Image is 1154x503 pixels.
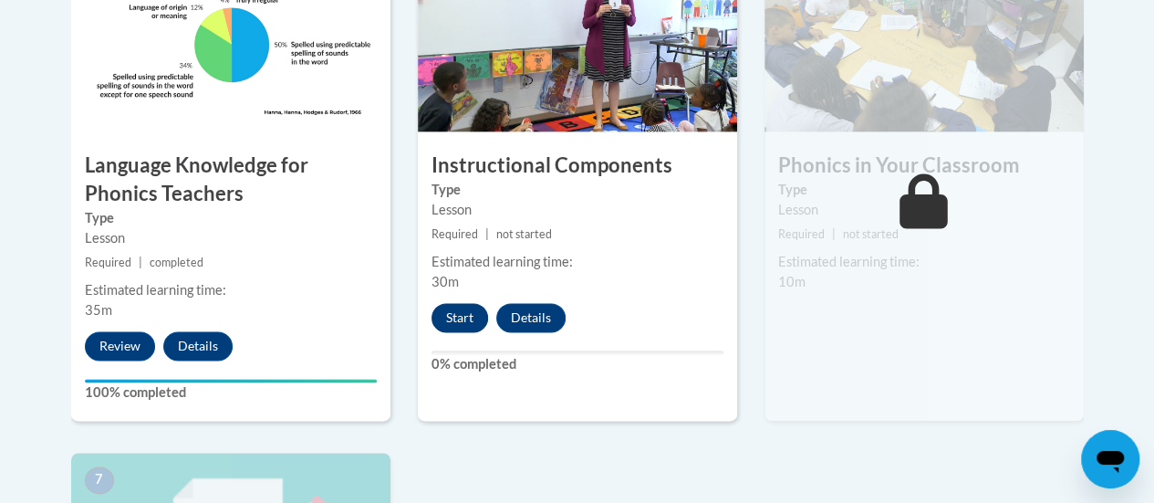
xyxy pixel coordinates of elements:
div: Lesson [85,228,377,248]
label: Type [778,180,1070,200]
h3: Instructional Components [418,152,737,180]
button: Details [163,331,233,361]
span: Required [85,256,131,269]
h3: Language Knowledge for Phonics Teachers [71,152,390,208]
span: completed [150,256,203,269]
label: 0% completed [431,354,723,374]
span: 35m [85,302,112,318]
label: Type [431,180,723,200]
span: 30m [431,274,459,289]
button: Review [85,331,155,361]
span: not started [496,227,552,241]
div: Estimated learning time: [431,252,723,272]
h3: Phonics in Your Classroom [764,152,1084,180]
button: Start [431,303,488,332]
span: | [485,227,489,241]
span: Required [778,227,825,241]
div: Lesson [778,200,1070,220]
button: Details [496,303,566,332]
iframe: Button to launch messaging window [1081,430,1139,488]
label: 100% completed [85,382,377,403]
div: Estimated learning time: [778,252,1070,272]
div: Estimated learning time: [85,280,377,300]
span: not started [843,227,899,241]
span: | [139,256,142,269]
span: 7 [85,466,114,494]
span: 10m [778,274,806,289]
span: Required [431,227,478,241]
span: | [832,227,836,241]
div: Your progress [85,379,377,382]
div: Lesson [431,200,723,220]
label: Type [85,208,377,228]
